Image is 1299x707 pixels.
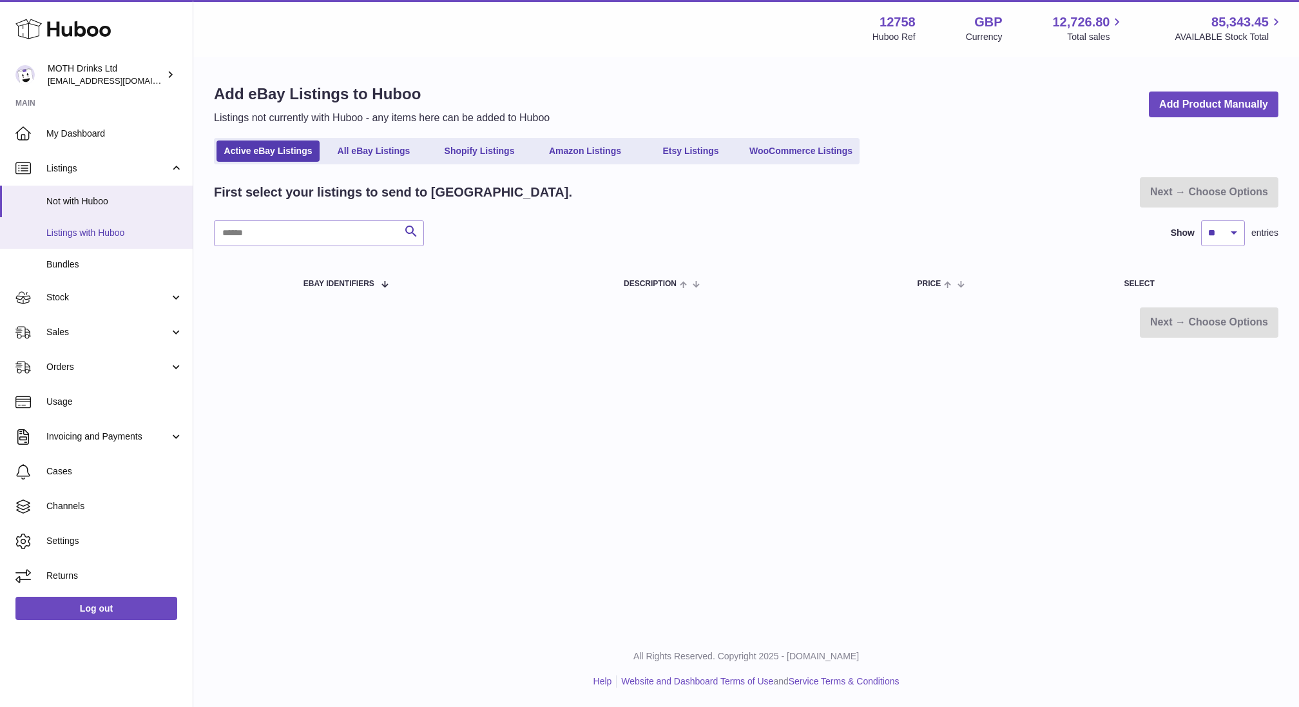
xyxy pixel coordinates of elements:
[46,227,183,239] span: Listings with Huboo
[1171,227,1195,239] label: Show
[1175,31,1284,43] span: AVAILABLE Stock Total
[214,111,550,125] p: Listings not currently with Huboo - any items here can be added to Huboo
[1052,14,1110,31] span: 12,726.80
[918,280,941,288] span: Price
[46,258,183,271] span: Bundles
[15,597,177,620] a: Log out
[593,676,612,686] a: Help
[974,14,1002,31] strong: GBP
[1175,14,1284,43] a: 85,343.45 AVAILABLE Stock Total
[624,280,677,288] span: Description
[46,431,169,443] span: Invoicing and Payments
[639,140,742,162] a: Etsy Listings
[534,140,637,162] a: Amazon Listings
[46,396,183,408] span: Usage
[428,140,531,162] a: Shopify Listings
[46,291,169,304] span: Stock
[1149,92,1278,118] a: Add Product Manually
[48,63,164,87] div: MOTH Drinks Ltd
[46,465,183,478] span: Cases
[204,650,1289,663] p: All Rights Reserved. Copyright 2025 - [DOMAIN_NAME]
[216,140,320,162] a: Active eBay Listings
[46,195,183,208] span: Not with Huboo
[15,65,35,84] img: orders@mothdrinks.com
[46,570,183,582] span: Returns
[1251,227,1278,239] span: entries
[966,31,1003,43] div: Currency
[46,162,169,175] span: Listings
[303,280,374,288] span: eBay Identifiers
[46,535,183,547] span: Settings
[1052,14,1124,43] a: 12,726.80 Total sales
[214,184,572,201] h2: First select your listings to send to [GEOGRAPHIC_DATA].
[214,84,550,104] h1: Add eBay Listings to Huboo
[1067,31,1124,43] span: Total sales
[617,675,899,688] li: and
[48,75,189,86] span: [EMAIL_ADDRESS][DOMAIN_NAME]
[789,676,900,686] a: Service Terms & Conditions
[46,361,169,373] span: Orders
[46,128,183,140] span: My Dashboard
[880,14,916,31] strong: 12758
[1124,280,1265,288] div: Select
[46,326,169,338] span: Sales
[872,31,916,43] div: Huboo Ref
[1211,14,1269,31] span: 85,343.45
[46,500,183,512] span: Channels
[322,140,425,162] a: All eBay Listings
[745,140,857,162] a: WooCommerce Listings
[621,676,773,686] a: Website and Dashboard Terms of Use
